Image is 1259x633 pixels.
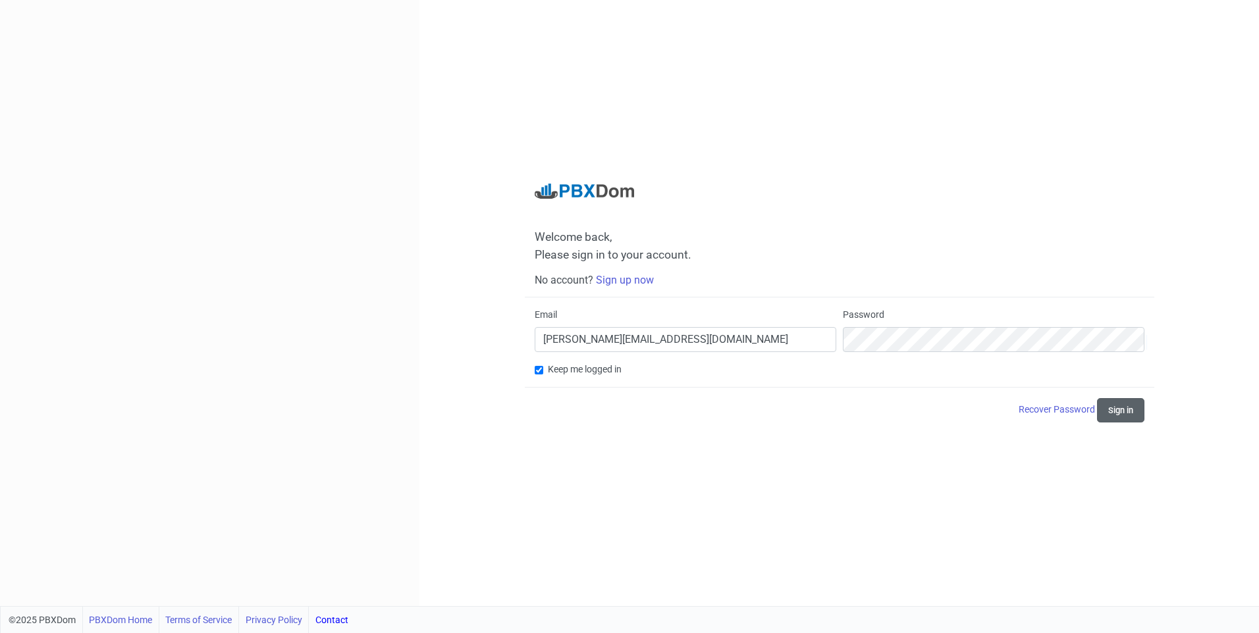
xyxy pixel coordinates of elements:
label: Password [843,308,884,322]
button: Sign in [1097,398,1144,422]
label: Email [535,308,557,322]
a: Contact [315,607,348,633]
a: PBXDom Home [89,607,152,633]
input: Email here... [535,327,836,352]
h6: No account? [535,274,1144,286]
span: Welcome back, [535,230,1144,244]
a: Privacy Policy [246,607,302,633]
a: Recover Password [1019,404,1097,415]
a: Sign up now [596,274,654,286]
a: Terms of Service [165,607,232,633]
label: Keep me logged in [548,363,622,376]
div: ©2025 PBXDom [9,607,348,633]
span: Please sign in to your account. [535,248,691,261]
